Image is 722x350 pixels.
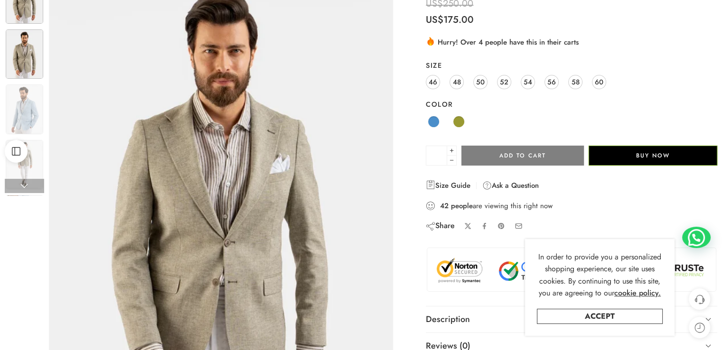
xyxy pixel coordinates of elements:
[595,75,603,88] span: 60
[482,180,539,191] a: Ask a Question
[434,258,709,284] img: Trust
[426,13,443,27] span: US$
[426,221,455,231] div: Share
[426,306,717,333] a: Description
[592,75,606,89] a: 60
[589,146,717,166] button: Buy Now
[500,75,508,88] span: 52
[568,75,582,89] a: 58
[572,75,580,88] span: 58
[614,287,661,299] a: cookie policy.
[426,201,717,211] div: are viewing this right now
[525,243,619,253] legend: Guaranteed Safe Checkout
[521,75,535,89] a: 54
[476,75,485,88] span: 50
[6,29,43,79] img: cd7017
[461,146,584,166] button: Add to cart
[464,222,471,230] a: Share on X
[450,75,464,89] a: 48
[426,75,440,89] a: 46
[453,75,461,88] span: 48
[497,222,505,230] a: Pin on Pinterest
[6,195,43,244] img: cd7017
[426,100,717,109] label: Color
[497,75,511,89] a: 52
[440,201,449,211] strong: 42
[473,75,488,89] a: 50
[544,75,559,89] a: 56
[426,13,474,27] bdi: 175.00
[429,75,437,88] span: 46
[451,201,473,211] strong: people
[547,75,556,88] span: 56
[481,222,488,230] a: Share on Facebook
[524,75,532,88] span: 54
[426,180,470,191] a: Size Guide
[515,222,523,230] a: Email to your friends
[426,61,717,70] label: Size
[537,309,663,324] a: Accept
[6,140,43,189] img: cd7017
[6,84,43,134] img: cd7017
[538,251,661,299] span: In order to provide you a personalized shopping experience, our site uses cookies. By continuing ...
[426,36,717,47] div: Hurry! Over 4 people have this in their carts
[426,146,447,166] input: Product quantity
